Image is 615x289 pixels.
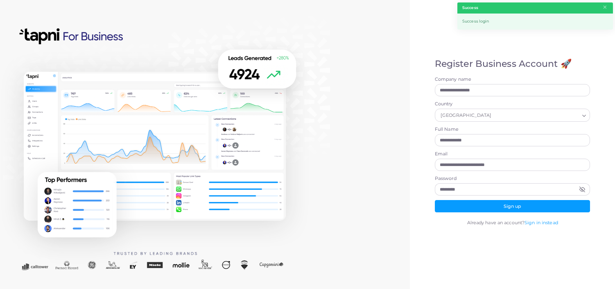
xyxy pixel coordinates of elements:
input: Search for option [493,111,579,120]
label: Email [435,151,590,157]
h4: Register Business Account 🚀 [435,59,590,69]
span: [GEOGRAPHIC_DATA] [439,111,493,120]
label: Password [435,175,590,182]
div: Success login [457,14,613,30]
button: Close [602,3,608,12]
label: Country [435,101,590,107]
button: Sign up [435,200,590,212]
label: Company name [435,76,590,83]
label: Full Name [435,126,590,133]
span: Already have an account? [467,220,525,225]
div: Search for option [435,109,590,122]
a: Sign in instead [525,220,558,225]
strong: Success [462,5,478,11]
